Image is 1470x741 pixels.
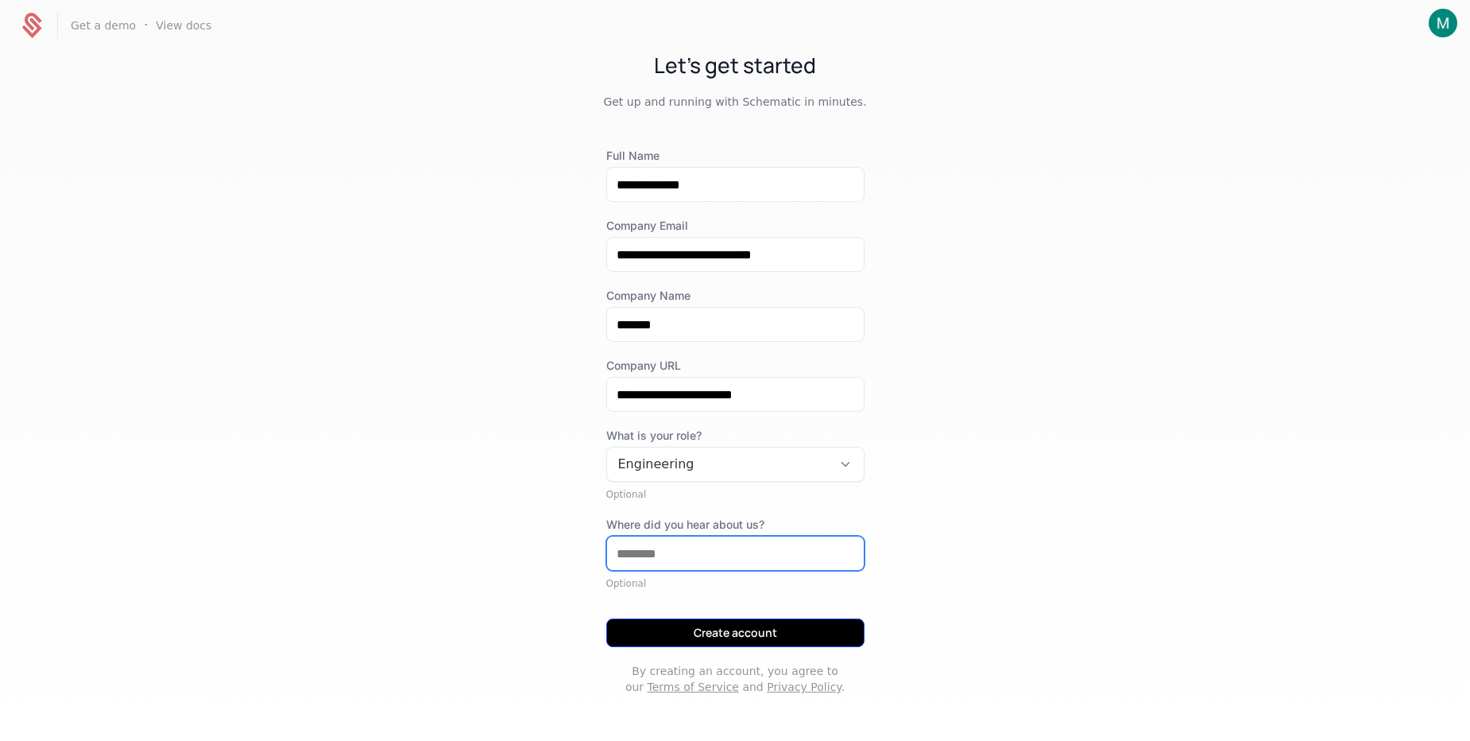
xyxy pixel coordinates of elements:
button: Create account [606,619,865,647]
label: Company URL [606,358,865,374]
img: Manan Mankodi [1429,9,1457,37]
label: Company Name [606,288,865,304]
span: What is your role? [606,428,865,444]
label: Company Email [606,218,865,234]
label: Full Name [606,148,865,164]
a: Privacy Policy [767,681,841,693]
a: Get a demo [71,17,136,33]
p: By creating an account, you agree to our and . [606,663,865,695]
div: Optional [606,577,865,590]
span: · [144,16,148,35]
label: Where did you hear about us? [606,517,865,533]
div: Optional [606,488,865,501]
button: Open user button [1429,9,1457,37]
a: View docs [156,17,211,33]
a: Terms of Service [648,681,739,693]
